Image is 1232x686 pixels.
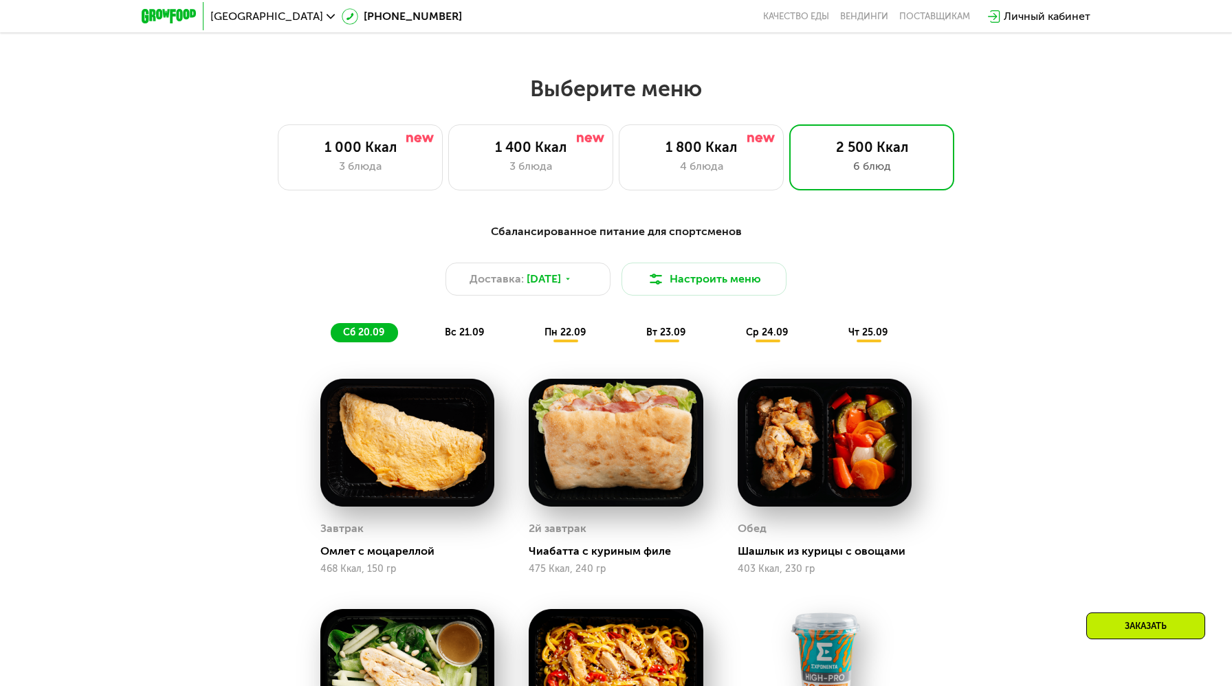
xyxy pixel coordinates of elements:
div: 468 Ккал, 150 гр [320,564,494,575]
span: [DATE] [527,271,561,287]
div: 403 Ккал, 230 гр [738,564,912,575]
div: Личный кабинет [1004,8,1090,25]
button: Настроить меню [621,263,786,296]
span: ср 24.09 [746,327,788,338]
div: Обед [738,518,767,539]
div: 6 блюд [804,158,940,175]
div: 2 500 Ккал [804,139,940,155]
span: чт 25.09 [848,327,888,338]
a: Качество еды [763,11,829,22]
div: Шашлык из курицы с овощами [738,544,923,558]
span: Доставка: [470,271,524,287]
div: 3 блюда [463,158,599,175]
span: сб 20.09 [343,327,384,338]
div: Сбалансированное питание для спортсменов [209,223,1023,241]
div: поставщикам [899,11,970,22]
div: Омлет с моцареллой [320,544,505,558]
div: Заказать [1086,612,1205,639]
span: пн 22.09 [544,327,586,338]
div: 4 блюда [633,158,769,175]
div: 3 блюда [292,158,428,175]
span: [GEOGRAPHIC_DATA] [210,11,323,22]
div: 475 Ккал, 240 гр [529,564,703,575]
div: 2й завтрак [529,518,586,539]
div: 1 400 Ккал [463,139,599,155]
a: [PHONE_NUMBER] [342,8,462,25]
div: 1 800 Ккал [633,139,769,155]
div: Завтрак [320,518,364,539]
h2: Выберите меню [44,75,1188,102]
div: Чиабатта с куриным филе [529,544,714,558]
span: вт 23.09 [646,327,685,338]
div: 1 000 Ккал [292,139,428,155]
a: Вендинги [840,11,888,22]
span: вс 21.09 [445,327,484,338]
